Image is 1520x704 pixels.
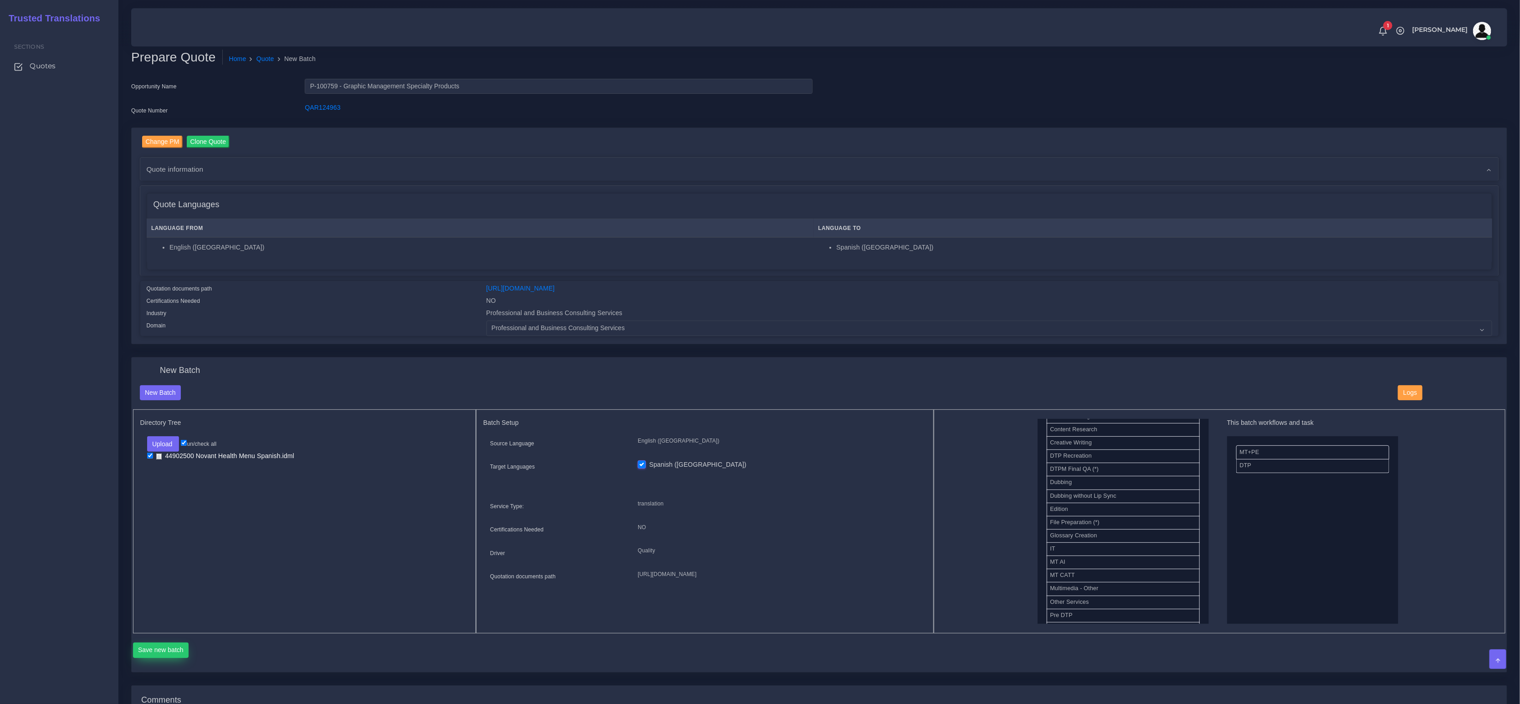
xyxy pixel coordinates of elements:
[1227,419,1398,427] h5: This batch workflows and task
[1236,459,1389,473] li: DTP
[486,285,555,292] a: [URL][DOMAIN_NAME]
[1047,622,1200,636] li: Pre Editing
[169,243,809,252] li: English ([GEOGRAPHIC_DATA])
[133,643,189,658] button: Save new batch
[814,219,1492,238] th: Language To
[181,440,187,446] input: un/check all
[490,572,556,581] label: Quotation documents path
[1047,423,1200,437] li: Content Research
[490,502,524,510] label: Service Type:
[147,309,167,317] label: Industry
[229,54,246,64] a: Home
[1398,385,1422,401] button: Logs
[638,523,919,532] p: NO
[140,419,469,427] h5: Directory Tree
[638,546,919,556] p: Quality
[649,460,746,469] label: Spanish ([GEOGRAPHIC_DATA])
[1047,556,1200,569] li: MT AI
[256,54,274,64] a: Quote
[131,107,168,115] label: Quote Number
[1047,449,1200,463] li: DTP Recreation
[490,439,534,448] label: Source Language
[1375,26,1391,36] a: 1
[147,436,179,452] button: Upload
[1047,516,1200,530] li: File Preparation (*)
[147,164,204,174] span: Quote information
[1047,490,1200,503] li: Dubbing without Lip Sync
[1403,389,1417,396] span: Logs
[1236,445,1389,459] li: MT+PE
[1412,26,1468,33] span: [PERSON_NAME]
[14,43,44,50] span: Sections
[638,499,919,509] p: translation
[153,452,297,460] a: 44902500 Novant Health Menu Spanish.idml
[1047,463,1200,476] li: DTPM Final QA (*)
[1047,569,1200,582] li: MT CATT
[1047,503,1200,516] li: Edition
[483,419,926,427] h5: Batch Setup
[490,525,544,534] label: Certifications Needed
[140,385,181,401] button: New Batch
[147,297,200,305] label: Certifications Needed
[154,200,220,210] h4: Quote Languages
[30,61,56,71] span: Quotes
[147,219,814,238] th: Language From
[1383,21,1392,30] span: 1
[1047,582,1200,596] li: Multimedia - Other
[1047,436,1200,450] li: Creative Writing
[490,549,505,557] label: Driver
[480,296,1499,308] div: NO
[2,11,100,26] a: Trusted Translations
[160,366,200,376] h4: New Batch
[274,54,316,64] li: New Batch
[147,285,212,293] label: Quotation documents path
[1047,529,1200,543] li: Glossary Creation
[131,82,177,91] label: Opportunity Name
[2,13,100,24] h2: Trusted Translations
[836,243,1487,252] li: Spanish ([GEOGRAPHIC_DATA])
[638,570,919,579] p: [URL][DOMAIN_NAME]
[140,158,1499,181] div: Quote information
[1047,609,1200,622] li: Pre DTP
[305,104,340,111] a: QAR124963
[638,436,919,446] p: English ([GEOGRAPHIC_DATA])
[181,440,216,448] label: un/check all
[480,308,1499,321] div: Professional and Business Consulting Services
[1047,542,1200,556] li: IT
[131,50,223,65] h2: Prepare Quote
[147,321,166,330] label: Domain
[490,463,535,471] label: Target Languages
[140,388,181,396] a: New Batch
[142,136,183,148] input: Change PM
[7,56,112,76] a: Quotes
[187,136,230,148] input: Clone Quote
[1407,22,1494,40] a: [PERSON_NAME]avatar
[1047,596,1200,609] li: Other Services
[1047,476,1200,490] li: Dubbing
[1473,22,1491,40] img: avatar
